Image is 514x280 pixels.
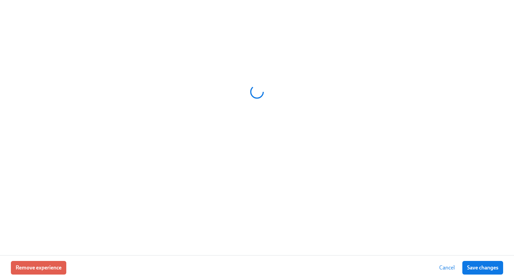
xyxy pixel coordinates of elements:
button: Remove experience [11,261,66,275]
span: Cancel [439,264,455,271]
button: Cancel [434,261,460,275]
span: Remove experience [16,264,62,271]
span: Save changes [467,264,498,271]
button: Save changes [462,261,503,275]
